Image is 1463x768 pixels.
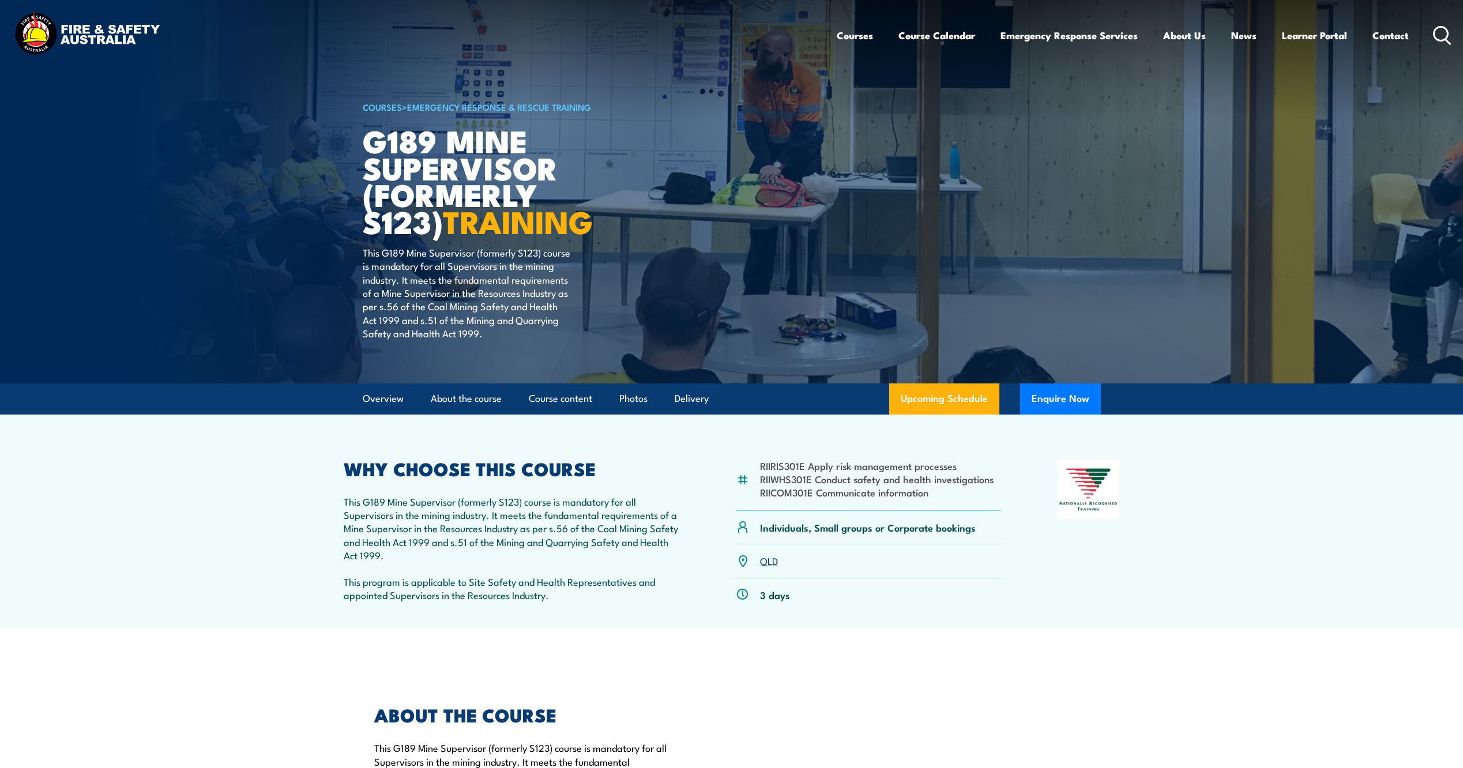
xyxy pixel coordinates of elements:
[1163,20,1206,51] a: About Us
[760,459,994,472] li: RIIRIS301E Apply risk management processes
[1020,383,1101,415] button: Enquire Now
[760,485,994,499] li: RIICOM301E Communicate information
[837,20,873,51] a: Courses
[1001,20,1138,51] a: Emergency Response Services
[529,383,592,414] a: Course content
[344,460,680,476] h2: WHY CHOOSE THIS COURSE
[619,383,648,414] a: Photos
[363,246,573,340] p: This G189 Mine Supervisor (formerly S123) course is mandatory for all Supervisors in the mining i...
[344,575,680,602] p: This program is applicable to Site Safety and Health Representatives and appointed Supervisors in...
[760,521,976,534] p: Individuals, Small groups or Corporate bookings
[898,20,975,51] a: Course Calendar
[363,383,404,414] a: Overview
[363,100,648,114] h6: >
[675,383,709,414] a: Delivery
[760,554,778,567] a: QLD
[344,495,680,562] p: This G189 Mine Supervisor (formerly S123) course is mandatory for all Supervisors in the mining i...
[374,706,679,722] h2: ABOUT THE COURSE
[1231,20,1257,51] a: News
[889,383,999,415] a: Upcoming Schedule
[363,100,402,113] a: COURSES
[443,197,593,244] strong: TRAINING
[1058,460,1120,519] img: Nationally Recognised Training logo.
[760,588,790,601] p: 3 days
[363,127,648,235] h1: G189 Mine Supervisor (formerly S123)
[1372,20,1409,51] a: Contact
[1282,20,1347,51] a: Learner Portal
[407,100,591,113] a: Emergency Response & Rescue Training
[431,383,502,414] a: About the course
[760,472,994,485] li: RIIWHS301E Conduct safety and health investigations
